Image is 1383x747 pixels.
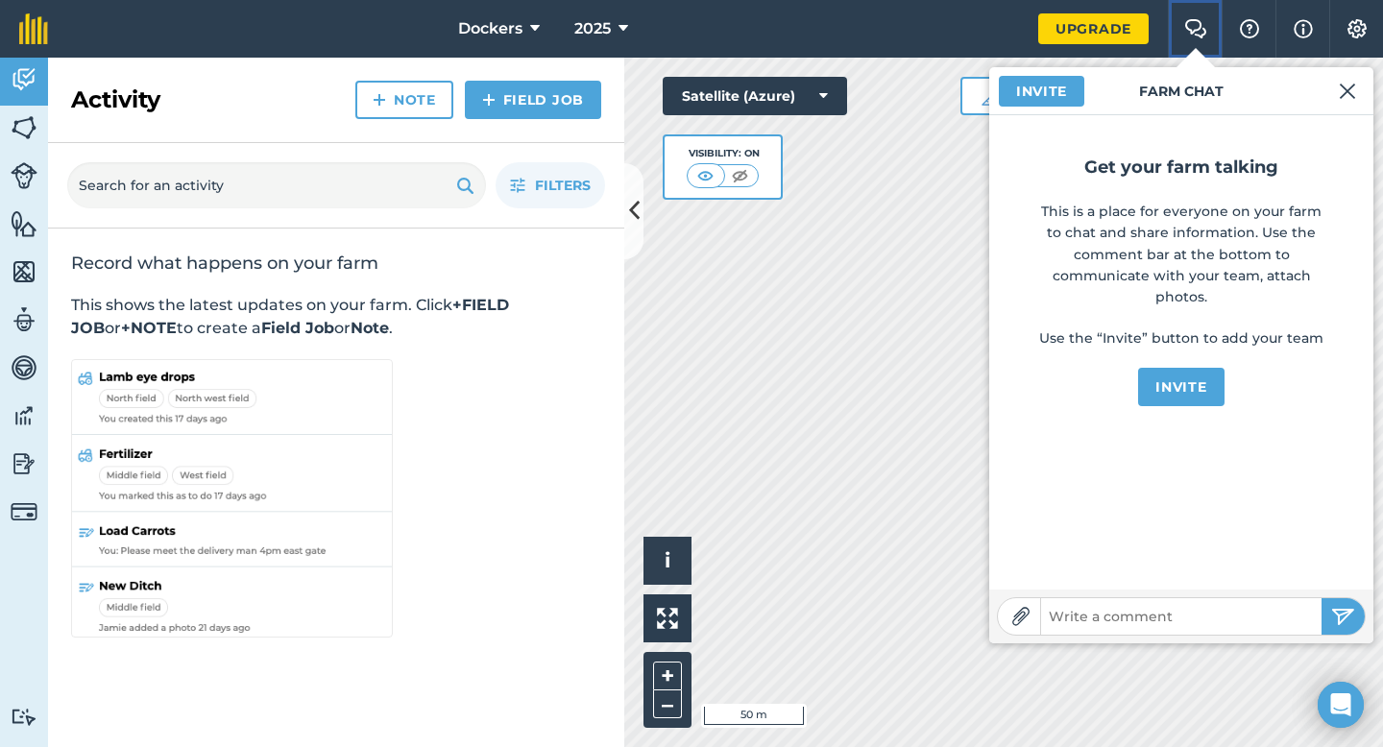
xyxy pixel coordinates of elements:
p: This is a place for everyone on your farm to chat and share information. Use the comment bar at t... [1037,201,1325,308]
a: Upgrade [1038,13,1149,44]
button: Filters [496,162,605,208]
img: Ruler icon [982,86,1001,106]
img: Paperclip icon [1011,607,1031,626]
span: i [665,548,670,572]
strong: Field Job [261,319,334,337]
span: Filters [535,175,591,196]
input: Write a comment [1041,603,1322,630]
button: Satellite (Azure) [663,77,847,115]
button: – [653,690,682,718]
button: Measure [960,77,1103,115]
div: Open Intercom Messenger [1318,682,1364,728]
img: svg+xml;base64,PHN2ZyB4bWxucz0iaHR0cDovL3d3dy53My5vcmcvMjAwMC9zdmciIHdpZHRoPSI1NiIgaGVpZ2h0PSI2MC... [11,209,37,238]
img: svg+xml;base64,PHN2ZyB4bWxucz0iaHR0cDovL3d3dy53My5vcmcvMjAwMC9zdmciIHdpZHRoPSI1MCIgaGVpZ2h0PSI0MC... [728,166,752,185]
img: svg+xml;base64,PD94bWwgdmVyc2lvbj0iMS4wIiBlbmNvZGluZz0idXRmLTgiPz4KPCEtLSBHZW5lcmF0b3I6IEFkb2JlIE... [11,498,37,525]
img: Four arrows, one pointing top left, one top right, one bottom right and the last bottom left [657,608,678,629]
img: svg+xml;base64,PHN2ZyB4bWxucz0iaHR0cDovL3d3dy53My5vcmcvMjAwMC9zdmciIHdpZHRoPSIxNyIgaGVpZ2h0PSIxNy... [1294,17,1313,40]
img: svg+xml;base64,PD94bWwgdmVyc2lvbj0iMS4wIiBlbmNvZGluZz0idXRmLTgiPz4KPCEtLSBHZW5lcmF0b3I6IEFkb2JlIE... [11,162,37,189]
img: svg+xml;base64,PD94bWwgdmVyc2lvbj0iMS4wIiBlbmNvZGluZz0idXRmLTgiPz4KPCEtLSBHZW5lcmF0b3I6IEFkb2JlIE... [11,708,37,726]
img: fieldmargin Logo [19,13,48,44]
a: Note [355,81,453,119]
a: Field Job [465,81,601,119]
img: A cog icon [1346,19,1369,38]
img: svg+xml;base64,PHN2ZyB4bWxucz0iaHR0cDovL3d3dy53My5vcmcvMjAwMC9zdmciIHdpZHRoPSIxNCIgaGVpZ2h0PSIyNC... [482,88,496,111]
div: Visibility: On [687,146,760,161]
img: svg+xml;base64,PHN2ZyB4bWxucz0iaHR0cDovL3d3dy53My5vcmcvMjAwMC9zdmciIHdpZHRoPSIxNCIgaGVpZ2h0PSIyNC... [373,88,386,111]
img: A question mark icon [1238,19,1261,38]
img: svg+xml;base64,PHN2ZyB4bWxucz0iaHR0cDovL3d3dy53My5vcmcvMjAwMC9zdmciIHdpZHRoPSIxOSIgaGVpZ2h0PSIyNC... [456,174,474,197]
img: svg+xml;base64,PHN2ZyB4bWxucz0iaHR0cDovL3d3dy53My5vcmcvMjAwMC9zdmciIHdpZHRoPSIyMiIgaGVpZ2h0PSIzMC... [1339,80,1356,103]
input: Search for an activity [67,162,486,208]
img: svg+xml;base64,PD94bWwgdmVyc2lvbj0iMS4wIiBlbmNvZGluZz0idXRmLTgiPz4KPCEtLSBHZW5lcmF0b3I6IEFkb2JlIE... [11,353,37,382]
h2: Activity [71,84,160,115]
h2: Record what happens on your farm [71,252,601,275]
img: svg+xml;base64,PD94bWwgdmVyc2lvbj0iMS4wIiBlbmNvZGluZz0idXRmLTgiPz4KPCEtLSBHZW5lcmF0b3I6IEFkb2JlIE... [11,65,37,94]
button: Invite [999,76,1084,107]
img: svg+xml;base64,PD94bWwgdmVyc2lvbj0iMS4wIiBlbmNvZGluZz0idXRmLTgiPz4KPCEtLSBHZW5lcmF0b3I6IEFkb2JlIE... [11,449,37,478]
button: i [643,537,691,585]
img: svg+xml;base64,PD94bWwgdmVyc2lvbj0iMS4wIiBlbmNvZGluZz0idXRmLTgiPz4KPCEtLSBHZW5lcmF0b3I6IEFkb2JlIE... [11,401,37,430]
p: This shows the latest updates on your farm. Click or to create a or . [71,294,601,340]
img: svg+xml;base64,PHN2ZyB4bWxucz0iaHR0cDovL3d3dy53My5vcmcvMjAwMC9zdmciIHdpZHRoPSIyNSIgaGVpZ2h0PSIyNC... [1331,605,1355,628]
img: svg+xml;base64,PHN2ZyB4bWxucz0iaHR0cDovL3d3dy53My5vcmcvMjAwMC9zdmciIHdpZHRoPSI1NiIgaGVpZ2h0PSI2MC... [11,257,37,286]
img: Two speech bubbles overlapping with the left bubble in the forefront [1184,19,1207,38]
span: 2025 [574,17,611,40]
h2: Get your farm talking [1037,154,1325,181]
img: svg+xml;base64,PHN2ZyB4bWxucz0iaHR0cDovL3d3dy53My5vcmcvMjAwMC9zdmciIHdpZHRoPSI1NiIgaGVpZ2h0PSI2MC... [11,113,37,142]
img: svg+xml;base64,PD94bWwgdmVyc2lvbj0iMS4wIiBlbmNvZGluZz0idXRmLTgiPz4KPCEtLSBHZW5lcmF0b3I6IEFkb2JlIE... [11,305,37,334]
button: + [653,662,682,690]
button: Invite [1138,368,1224,406]
strong: +NOTE [121,319,177,337]
p: Use the “Invite” button to add your team [1037,327,1325,349]
span: Dockers [458,17,522,40]
img: svg+xml;base64,PHN2ZyB4bWxucz0iaHR0cDovL3d3dy53My5vcmcvMjAwMC9zdmciIHdpZHRoPSI1MCIgaGVpZ2h0PSI0MC... [693,166,717,185]
h3: Farm Chat [989,67,1373,115]
strong: Note [351,319,389,337]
